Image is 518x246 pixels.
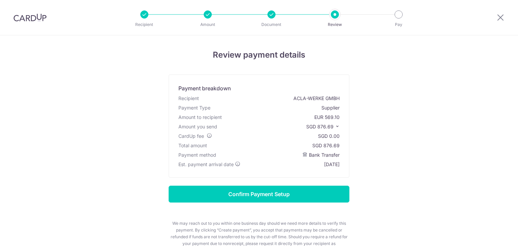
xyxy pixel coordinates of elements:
div: Recipient [178,95,199,102]
div: SGD 876.69 [312,142,340,149]
iframe: Opens a widget where you can find more information [475,226,511,243]
p: Document [247,21,296,28]
div: SGD 0.00 [318,133,340,140]
span: CardUp fee [178,133,204,139]
p: Recipient [119,21,169,28]
p: Pay [374,21,424,28]
h4: Review payment details [62,49,456,61]
span: translation missing: en.account_steps.new_confirm_form.xb_payment.header.payment_type [178,105,210,111]
span: Total amount [178,143,207,148]
span: Bank Transfer [309,152,340,158]
p: Amount [183,21,233,28]
img: CardUp [13,13,47,22]
div: Payment breakdown [178,84,231,92]
p: SGD 876.69 [306,123,340,130]
div: ACLA-WERKE GMBH [293,95,340,102]
div: Payment method [178,152,216,158]
p: Review [310,21,360,28]
input: Confirm Payment Setup [169,186,349,203]
div: Supplier [321,104,340,111]
div: Amount you send [178,123,217,130]
div: EUR 569.10 [314,114,340,121]
div: Amount to recipient [178,114,222,121]
span: SGD 876.69 [306,124,334,129]
div: Est. payment arrival date [178,161,240,168]
div: [DATE] [324,161,340,168]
